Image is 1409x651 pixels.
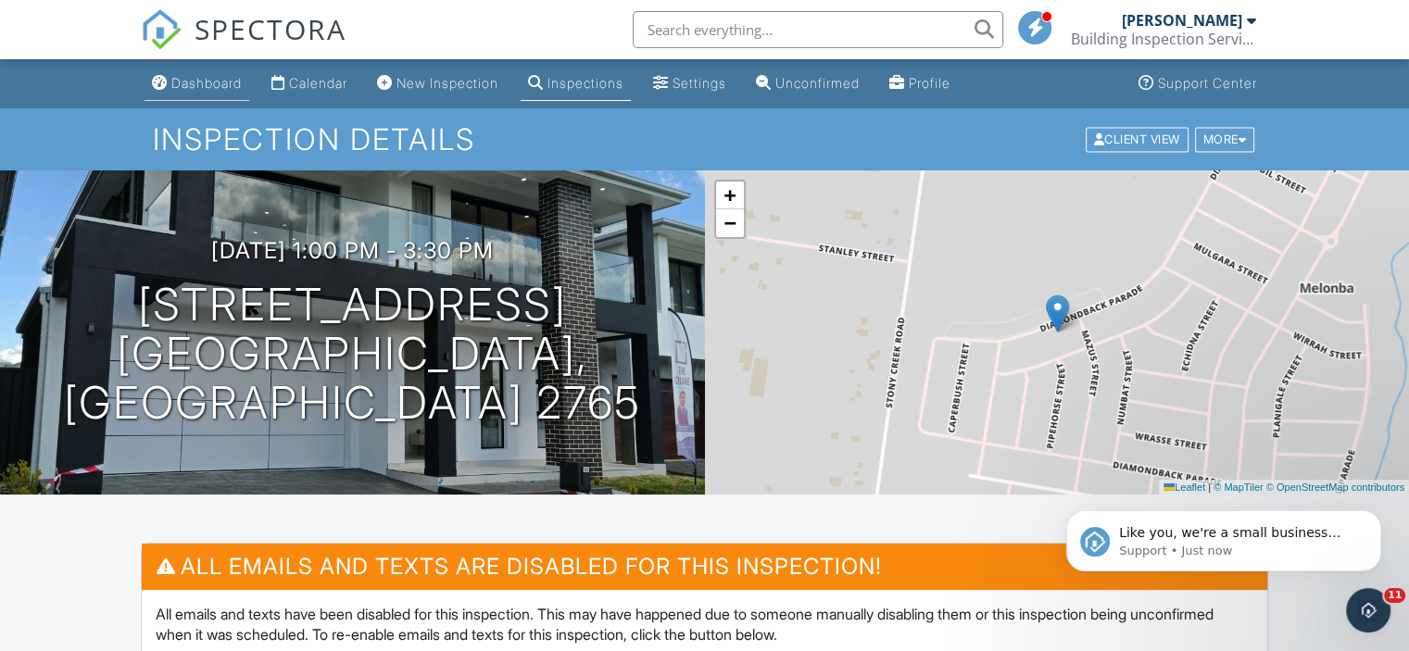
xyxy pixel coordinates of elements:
img: The Best Home Inspection Software - Spectora [141,9,182,50]
img: Marker [1046,294,1069,332]
a: New Inspection [370,67,506,101]
span: − [723,211,736,234]
div: Profile [909,75,950,91]
div: Dashboard [171,75,242,91]
a: Settings [646,67,734,101]
div: Unconfirmed [775,75,860,91]
h3: All emails and texts are disabled for this inspection! [142,544,1267,589]
span: 11 [1384,588,1405,603]
div: Calendar [289,75,347,91]
span: Like you, we're a small business that relies on reviews to grow. If you have a few minutes, we'd ... [81,54,317,160]
a: Zoom out [716,209,744,237]
a: Calendar [264,67,355,101]
iframe: Intercom live chat [1346,588,1390,632]
a: SPECTORA [141,25,346,64]
span: + [723,183,736,207]
a: Dashboard [145,67,249,101]
div: [PERSON_NAME] [1122,11,1242,30]
div: Settings [673,75,726,91]
h3: [DATE] 1:00 pm - 3:30 pm [211,238,494,263]
div: Building Inspection Services [1071,30,1256,48]
iframe: Intercom notifications message [1038,471,1409,601]
a: Unconfirmed [749,67,867,101]
a: Zoom in [716,182,744,209]
h1: Inspection Details [153,123,1256,156]
h1: [STREET_ADDRESS] [GEOGRAPHIC_DATA], [GEOGRAPHIC_DATA] 2765 [30,281,675,427]
a: Support Center [1131,67,1264,101]
span: SPECTORA [195,9,346,48]
div: New Inspection [396,75,498,91]
a: Client View [1084,131,1193,145]
a: Profile [882,67,958,101]
div: More [1195,127,1255,152]
div: Support Center [1158,75,1257,91]
p: All emails and texts have been disabled for this inspection. This may have happened due to someon... [156,604,1253,645]
a: Inspections [521,67,631,101]
div: Inspections [547,75,623,91]
div: Client View [1086,127,1189,152]
input: Search everything... [633,11,1003,48]
p: Message from Support, sent Just now [81,71,320,88]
